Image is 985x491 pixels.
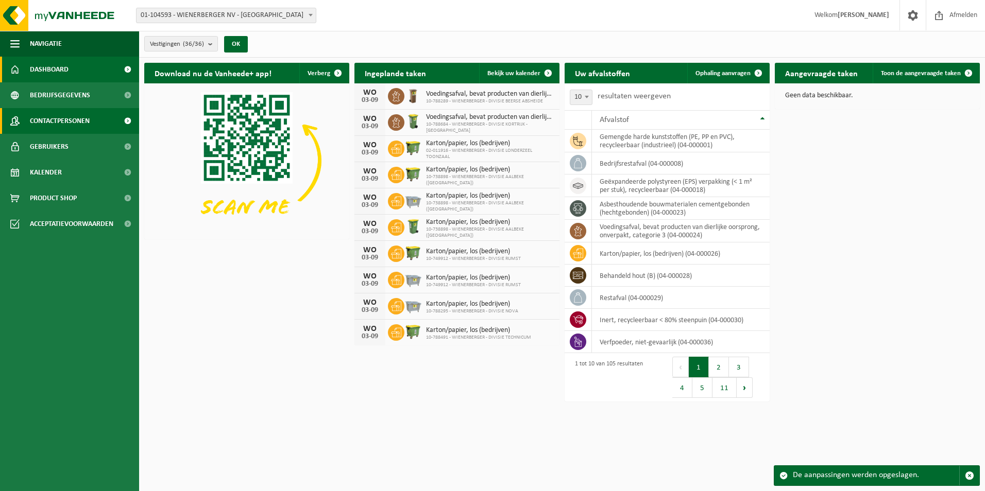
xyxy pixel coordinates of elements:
[404,191,422,209] img: WB-2500-GAL-GY-01
[224,36,248,52] button: OK
[30,108,90,134] span: Contactpersonen
[404,296,422,314] img: WB-2500-GAL-GY-01
[426,218,554,226] span: Karton/papier, los (bedrijven)
[404,270,422,288] img: WB-2500-GAL-GY-01
[598,92,671,100] label: resultaten weergeven
[426,192,554,200] span: Karton/papier, los (bedrijven)
[426,300,518,308] span: Karton/papier, los (bedrijven)
[30,82,90,108] span: Bedrijfsgegevens
[426,148,554,160] span: 02-011916 - WIENERBERGER - DIVISIE LONDERZEEL TOONZAAL
[144,36,218,51] button: Vestigingen(36/36)
[570,356,643,399] div: 1 tot 10 van 105 resultaten
[426,226,554,239] span: 10-738898 - WIENERBERGER - DIVISIE AALBEKE ([GEOGRAPHIC_DATA])
[137,8,316,23] span: 01-104593 - WIENERBERGER NV - KORTRIJK
[775,63,868,83] h2: Aangevraagde taken
[570,90,592,105] span: 10
[565,63,640,83] h2: Uw afvalstoffen
[144,63,282,83] h2: Download nu de Vanheede+ app!
[873,63,979,83] a: Toon de aangevraagde taken
[404,113,422,130] img: WB-0140-HPE-GN-50
[360,272,380,280] div: WO
[308,70,330,77] span: Verberg
[687,63,769,83] a: Ophaling aanvragen
[479,63,558,83] a: Bekijk uw kalender
[360,280,380,288] div: 03-09
[737,377,753,398] button: Next
[426,121,554,134] span: 10-788684 - WIENERBERGER - DIVISIE KORTRIJK - [GEOGRAPHIC_DATA]
[360,149,380,156] div: 03-09
[487,70,540,77] span: Bekijk uw kalender
[592,174,770,197] td: geëxpandeerde polystyreen (EPS) verpakking (< 1 m² per stuk), recycleerbaar (04-000018)
[729,357,749,377] button: 3
[360,194,380,202] div: WO
[426,113,554,121] span: Voedingsafval, bevat producten van dierlijke oorsprong, onverpakt, categorie 3
[426,98,554,104] span: 10-788289 - WIENERBERGER - DIVISIE BEERSE ABSHEIDE
[592,309,770,331] td: inert, recycleerbaar < 80% steenpuin (04-000030)
[360,141,380,149] div: WO
[360,254,380,261] div: 03-09
[592,265,770,287] td: behandeld hout (B) (04-000028)
[30,185,77,211] span: Product Shop
[150,37,204,52] span: Vestigingen
[592,220,770,242] td: voedingsafval, bevat producten van dierlijke oorsprong, onverpakt, categorie 3 (04-000024)
[30,31,62,57] span: Navigatie
[30,211,113,237] span: Acceptatievoorwaarden
[426,335,531,341] span: 10-788491 - WIENERBERGER - DIVISIE TECHNICUM
[30,160,62,185] span: Kalender
[360,89,380,97] div: WO
[360,228,380,235] div: 03-09
[426,200,554,213] span: 10-738898 - WIENERBERGER - DIVISIE AALBEKE ([GEOGRAPHIC_DATA])
[360,220,380,228] div: WO
[426,274,521,282] span: Karton/papier, los (bedrijven)
[570,90,592,104] span: 10
[592,130,770,152] td: gemengde harde kunststoffen (PE, PP en PVC), recycleerbaar (industrieel) (04-000001)
[299,63,348,83] button: Verberg
[360,97,380,104] div: 03-09
[592,152,770,174] td: bedrijfsrestafval (04-000008)
[360,333,380,340] div: 03-09
[426,248,521,256] span: Karton/papier, los (bedrijven)
[426,139,554,148] span: Karton/papier, los (bedrijven)
[689,357,709,377] button: 1
[360,115,380,123] div: WO
[360,176,380,183] div: 03-09
[592,287,770,309] td: restafval (04-000029)
[426,256,521,262] span: 10-749912 - WIENERBERGER - DIVISIE RUMST
[360,123,380,130] div: 03-09
[426,308,518,314] span: 10-788295 - WIENERBERGER - DIVISIE NOVA
[592,197,770,220] td: asbesthoudende bouwmaterialen cementgebonden (hechtgebonden) (04-000023)
[360,307,380,314] div: 03-09
[712,377,737,398] button: 11
[426,282,521,288] span: 10-749912 - WIENERBERGER - DIVISIE RUMST
[672,377,692,398] button: 4
[404,218,422,235] img: WB-0240-HPE-GN-50
[404,139,422,156] img: WB-1100-HPE-GN-50
[360,202,380,209] div: 03-09
[360,325,380,333] div: WO
[672,357,689,377] button: Previous
[600,116,629,124] span: Afvalstof
[426,166,554,174] span: Karton/papier, los (bedrijven)
[881,70,961,77] span: Toon de aangevraagde taken
[404,244,422,261] img: WB-1100-HPE-GN-50
[692,377,712,398] button: 5
[592,242,770,265] td: karton/papier, los (bedrijven) (04-000026)
[785,92,970,99] p: Geen data beschikbaar.
[709,357,729,377] button: 2
[426,326,531,335] span: Karton/papier, los (bedrijven)
[360,246,380,254] div: WO
[30,134,69,160] span: Gebruikers
[838,11,889,19] strong: [PERSON_NAME]
[404,165,422,183] img: WB-1100-HPE-GN-50
[360,299,380,307] div: WO
[426,90,554,98] span: Voedingsafval, bevat producten van dierlijke oorsprong, onverpakt, categorie 3
[354,63,436,83] h2: Ingeplande taken
[793,466,959,485] div: De aanpassingen werden opgeslagen.
[360,167,380,176] div: WO
[144,83,349,237] img: Download de VHEPlus App
[30,57,69,82] span: Dashboard
[183,41,204,47] count: (36/36)
[404,86,422,104] img: WB-0140-HPE-BN-01
[426,174,554,186] span: 10-738898 - WIENERBERGER - DIVISIE AALBEKE ([GEOGRAPHIC_DATA])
